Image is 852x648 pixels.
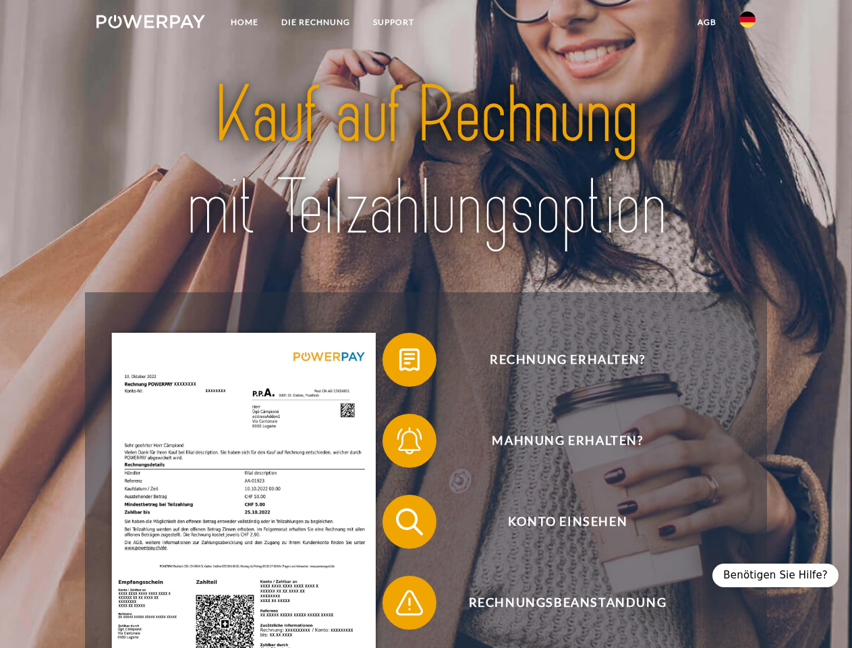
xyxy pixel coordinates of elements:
a: SUPPORT [362,10,426,34]
img: de [739,11,756,28]
img: qb_bill.svg [393,343,426,377]
div: Benötigen Sie Hilfe? [712,564,839,587]
a: agb [686,10,728,34]
button: Mahnung erhalten? [382,414,733,468]
img: qb_search.svg [393,505,426,539]
button: Rechnung erhalten? [382,333,733,387]
a: Home [219,10,270,34]
button: Rechnungsbeanstandung [382,576,733,630]
img: logo-powerpay-white.svg [96,15,205,28]
button: Konto einsehen [382,495,733,549]
span: Rechnungsbeanstandung [402,576,733,630]
span: Rechnung erhalten? [402,333,733,387]
a: DIE RECHNUNG [270,10,362,34]
img: qb_warning.svg [393,586,426,620]
img: qb_bell.svg [393,424,426,458]
img: title-powerpay_de.svg [129,65,723,259]
span: Mahnung erhalten? [402,414,733,468]
span: Konto einsehen [402,495,733,549]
